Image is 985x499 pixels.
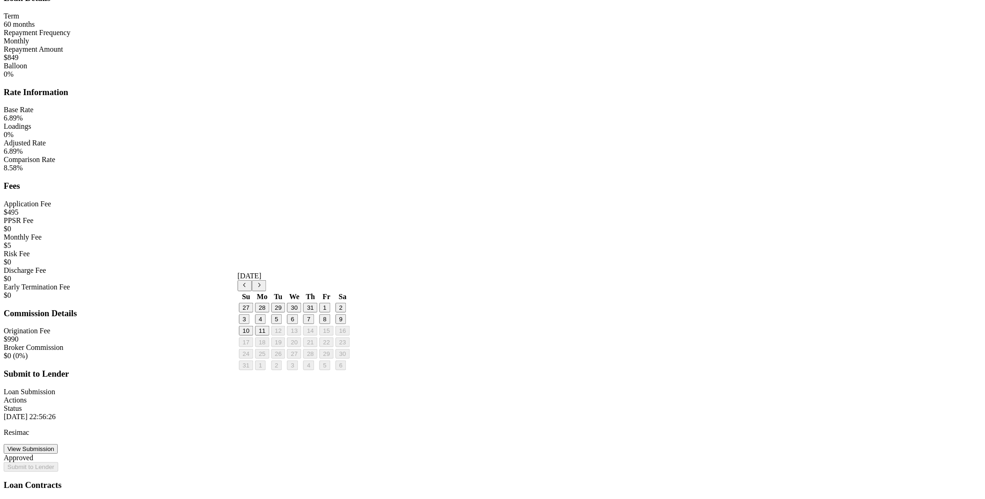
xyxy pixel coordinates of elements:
[4,122,981,131] div: Loadings
[4,327,981,335] div: Origination Fee
[4,20,981,29] div: 60 months
[303,303,318,313] button: 31
[4,164,981,172] div: 8.58%
[4,335,981,343] div: $990
[287,337,302,347] button: 20
[4,87,981,97] h3: Rate Information
[4,106,981,114] div: Base Rate
[4,139,981,147] div: Adjusted Rate
[4,283,981,291] div: Early Termination Fee
[287,303,302,313] button: 30
[4,308,981,319] h3: Commission Details
[4,200,981,208] div: Application Fee
[271,314,282,324] button: 5
[320,303,330,313] button: 1
[4,29,981,37] div: Repayment Frequency
[287,349,302,359] button: 27
[4,62,981,70] div: Balloon
[4,266,981,275] div: Discharge Fee
[271,303,285,313] button: 29
[319,292,334,301] th: Friday
[4,114,981,122] div: 6.89%
[303,337,318,347] button: 21
[4,388,981,396] div: Loan Submission
[238,292,254,301] th: Sunday
[4,413,981,421] div: [DATE] 22:56:26
[320,326,334,336] button: 15
[239,337,253,347] button: 17
[4,233,981,241] div: Monthly Fee
[254,292,270,301] th: Monday
[335,361,346,370] button: 6
[4,216,981,225] div: PPSR Fee
[255,349,269,359] button: 25
[303,292,318,301] th: Thursday
[237,272,351,280] div: [DATE]
[4,352,981,360] div: $0 (0%)
[4,444,58,454] button: View Submission
[271,326,285,336] button: 12
[4,454,981,462] div: Approved
[271,292,286,301] th: Tuesday
[4,343,981,352] div: Broker Commission
[239,361,253,370] button: 31
[4,70,981,78] div: 0%
[320,349,334,359] button: 29
[4,428,981,437] p: Resimac
[4,291,981,300] div: $0
[335,326,350,336] button: 16
[4,147,981,156] div: 6.89%
[4,45,981,54] div: Repayment Amount
[252,280,266,291] button: Go to next month
[271,349,285,359] button: 26
[335,337,350,347] button: 23
[4,396,981,404] div: Actions
[303,326,318,336] button: 14
[239,349,253,359] button: 24
[320,314,330,324] button: 8
[335,349,350,359] button: 30
[255,314,266,324] button: 4
[4,404,981,413] div: Status
[4,131,981,139] div: 0%
[4,37,981,45] div: Monthly
[255,303,269,313] button: 28
[4,462,58,472] button: Submit to Lender
[255,361,266,370] button: 1
[239,303,253,313] button: 27
[4,208,981,216] div: $495
[4,480,981,490] h3: Loan Contracts
[4,54,981,62] div: $849
[4,250,981,258] div: Risk Fee
[255,337,269,347] button: 18
[320,337,334,347] button: 22
[4,181,981,191] h3: Fees
[4,225,981,233] div: $0
[320,361,330,370] button: 5
[287,314,298,324] button: 6
[287,292,302,301] th: Wednesday
[4,241,981,250] div: $5
[4,12,981,20] div: Term
[271,337,285,347] button: 19
[4,258,981,266] div: $0
[4,369,981,379] h3: Submit to Lender
[239,326,253,336] button: 10
[335,303,346,313] button: 2
[303,349,318,359] button: 28
[239,314,249,324] button: 3
[335,292,350,301] th: Saturday
[255,326,269,336] button: 11
[287,361,298,370] button: 3
[271,361,282,370] button: 2
[303,314,314,324] button: 7
[287,326,302,336] button: 13
[303,361,314,370] button: 4
[4,156,981,164] div: Comparison Rate
[237,280,252,291] button: Go to previous month
[4,275,981,283] div: $0
[335,314,346,324] button: 9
